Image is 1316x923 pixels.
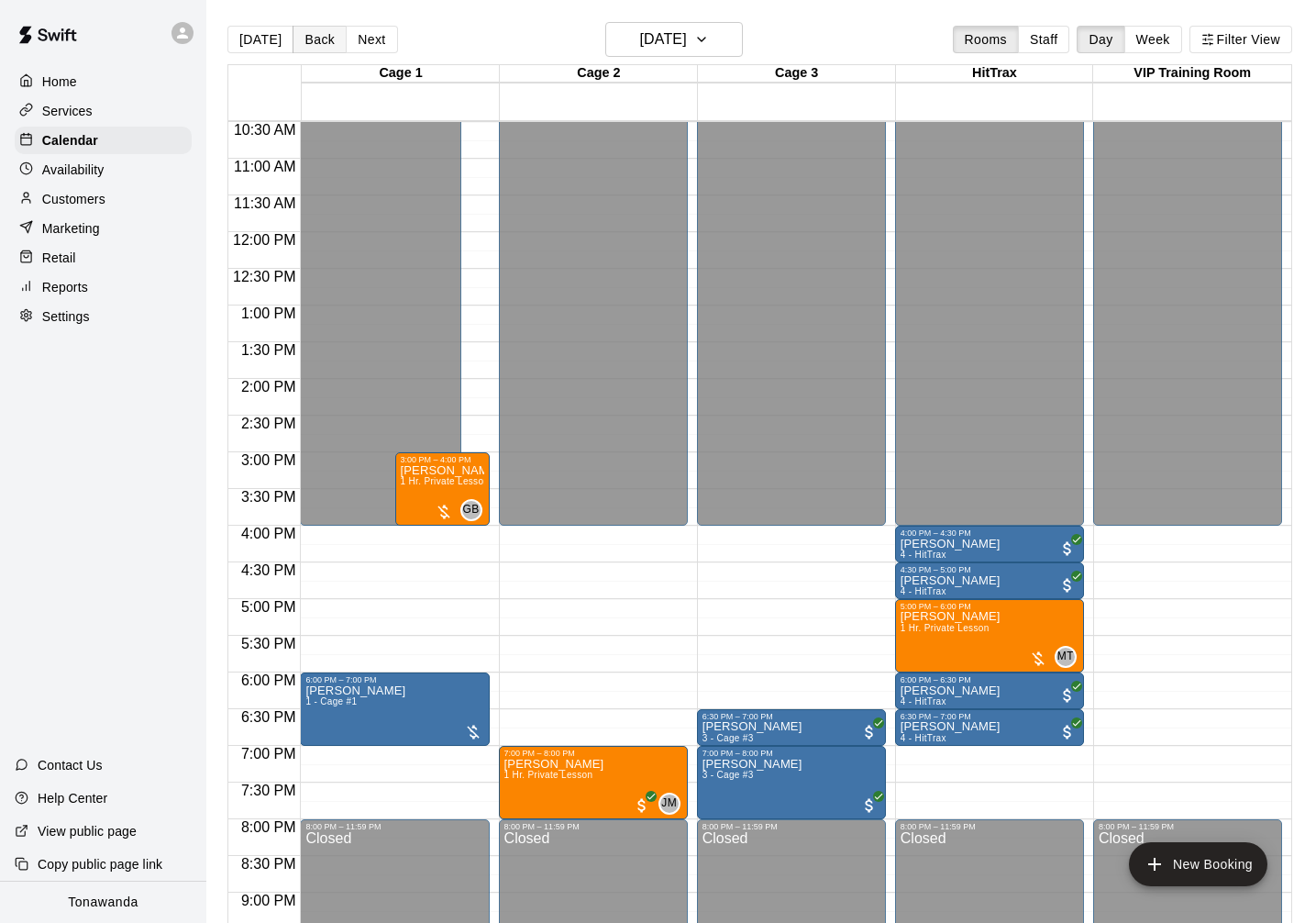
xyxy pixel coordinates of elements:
[305,696,357,706] span: 1 - Cage #1
[237,489,301,505] span: 3:30 PM
[38,756,103,774] p: Contact Us
[504,749,682,758] div: 7:00 PM – 8:00 PM
[499,746,688,819] div: 7:00 PM – 8:00 PM: Caleb Meyer
[302,65,500,83] div: Cage 1
[293,26,347,53] button: Back
[1124,26,1182,53] button: Week
[901,550,946,560] span: 4 - HitTrax
[698,65,896,83] div: Cage 3
[500,65,698,83] div: Cage 2
[237,599,301,615] span: 5:00 PM
[237,783,301,798] span: 7:30 PM
[896,65,1094,83] div: HitTrax
[38,822,137,840] p: View public page
[15,215,192,242] a: Marketing
[1058,686,1077,705] span: All customers have paid
[300,673,489,746] div: 6:00 PM – 7:00 PM: Jose Yantin
[237,416,301,431] span: 2:30 PM
[237,856,301,872] span: 8:30 PM
[901,675,1078,684] div: 6:00 PM – 6:30 PM
[395,452,490,526] div: 3:00 PM – 4:00 PM: 1 Hr. Private Lesson
[15,273,192,301] a: Reports
[702,712,880,721] div: 6:30 PM – 7:00 PM
[237,379,301,395] span: 2:00 PM
[228,232,300,248] span: 12:00 PM
[633,796,651,815] span: All customers have paid
[1058,576,1077,595] span: All customers have paid
[895,709,1084,746] div: 6:30 PM – 7:00 PM: Nate linseman
[305,675,483,684] div: 6:00 PM – 7:00 PM
[15,68,192,95] a: Home
[895,562,1084,599] div: 4:30 PM – 5:00 PM: Trevor Large
[1077,26,1124,53] button: Day
[42,249,76,267] p: Retail
[229,159,301,174] span: 11:00 AM
[229,122,301,138] span: 10:30 AM
[401,476,490,486] span: 1 Hr. Private Lesson
[901,528,1078,538] div: 4:00 PM – 4:30 PM
[15,185,192,213] a: Customers
[1129,842,1267,886] button: add
[1057,648,1074,666] span: MT
[237,893,301,908] span: 9:00 PM
[639,27,686,52] h6: [DATE]
[401,455,484,464] div: 3:00 PM – 4:00 PM
[15,244,192,272] a: Retail
[42,161,105,179] p: Availability
[1062,646,1077,668] span: Matt Tyree
[702,770,754,780] span: 3 - Cage #3
[860,723,879,741] span: All customers have paid
[42,219,100,238] p: Marketing
[658,793,680,815] div: Jared MacFarland
[901,696,946,706] span: 4 - HitTrax
[504,770,593,780] span: 1 Hr. Private Lesson
[1093,65,1291,83] div: VIP Training Room
[227,26,293,53] button: [DATE]
[895,673,1084,709] div: 6:00 PM – 6:30 PM: Nate linseman
[901,586,946,596] span: 4 - HitTrax
[346,26,397,53] button: Next
[38,855,162,873] p: Copy public page link
[42,307,90,326] p: Settings
[468,499,482,521] span: Grant Bickham
[42,190,105,208] p: Customers
[42,102,93,120] p: Services
[237,673,301,688] span: 6:00 PM
[229,195,301,211] span: 11:30 AM
[860,796,879,815] span: All customers have paid
[1189,26,1292,53] button: Filter View
[237,452,301,468] span: 3:00 PM
[666,793,680,815] span: Jared MacFarland
[1099,822,1277,831] div: 8:00 PM – 11:59 PM
[504,822,682,831] div: 8:00 PM – 11:59 PM
[953,26,1019,53] button: Rooms
[697,709,886,746] div: 6:30 PM – 7:00 PM: Sean Howard
[237,746,301,762] span: 7:00 PM
[15,156,192,183] a: Availability
[901,623,990,633] span: 1 Hr. Private Lesson
[15,303,192,330] a: Settings
[15,97,192,125] a: Services
[901,822,1078,831] div: 8:00 PM – 11:59 PM
[38,789,107,807] p: Help Center
[15,127,192,154] a: Calendar
[697,746,886,819] div: 7:00 PM – 8:00 PM: Nolan Nobile
[237,819,301,835] span: 8:00 PM
[605,22,743,57] button: [DATE]
[901,602,1078,611] div: 5:00 PM – 6:00 PM
[68,893,138,912] p: Tonawanda
[228,269,300,284] span: 12:30 PM
[42,131,98,150] p: Calendar
[237,526,301,541] span: 4:00 PM
[237,306,301,321] span: 1:00 PM
[463,501,480,519] span: GB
